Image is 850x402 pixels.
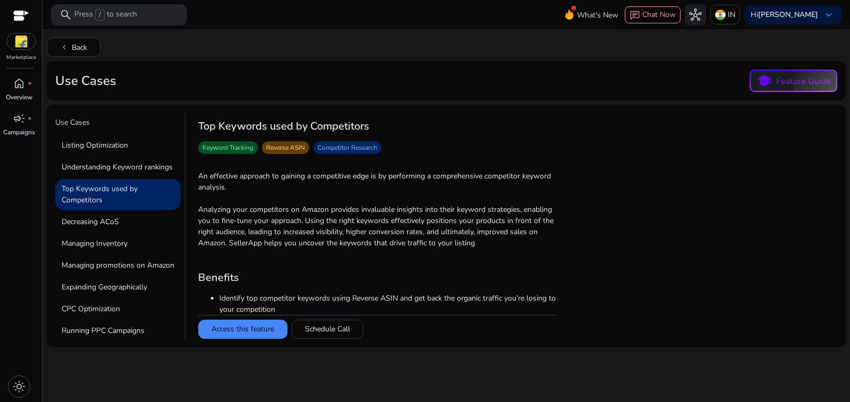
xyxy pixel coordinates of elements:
p: An effective approach to gaining a competitive edge is by performing a comprehensive competitor k... [198,170,556,193]
p: Decreasing ACoS [55,212,181,232]
p: Top Keywords used by Competitors [55,179,181,210]
li: Identify top competitor keywords using Reverse ASIN and get back the organic traffic you’re losin... [219,293,556,315]
button: hub [685,4,706,25]
span: Keyword Tracking [202,143,253,152]
p: Marketplace [6,54,36,62]
span: fiber_manual_record [28,81,32,85]
span: Chat Now [642,10,676,20]
button: chevron_leftBack [47,38,100,57]
span: home [13,77,25,90]
button: Access this feature [198,320,287,339]
span: chevron_left [60,43,69,52]
p: Understanding Keyword rankings [55,157,181,177]
span: search [59,8,72,21]
button: chatChat Now [625,6,681,23]
b: [PERSON_NAME] [758,10,818,20]
p: Use Cases [55,117,181,132]
button: Schedule Call [292,320,363,339]
span: What's New [577,6,618,24]
span: Reverse ASIN [266,143,305,152]
span: Competitor Research [318,143,377,152]
h3: Top Keywords used by Competitors [198,120,369,133]
p: Managing Inventory [55,234,181,253]
p: Overview [6,92,32,102]
span: chat [630,10,640,21]
p: IN [728,5,735,24]
span: hub [689,8,702,21]
p: Listing Optimization [55,135,181,155]
p: Campaigns [3,127,35,137]
p: Managing promotions on Amazon [55,255,181,275]
button: schoolFeature Guide [750,70,837,92]
p: Expanding Geographically [55,277,181,297]
span: campaign [13,112,25,125]
iframe: YouTube video player [569,139,824,283]
h3: Benefits [198,271,556,284]
p: Analyzing your competitors on Amazon provides invaluable insights into their keyword strategies, ... [198,204,556,249]
span: school [756,73,772,89]
span: / [95,9,105,21]
span: light_mode [13,380,25,393]
p: Hi [751,11,818,19]
span: fiber_manual_record [28,116,32,121]
p: Running PPC Campaigns [55,321,181,340]
p: CPC Optimization [55,299,181,319]
img: in.svg [715,10,726,20]
p: Press to search [74,9,137,21]
span: keyboard_arrow_down [822,8,835,21]
h2: Use Cases [55,73,116,89]
p: Feature Guide [776,75,831,88]
img: flipkart.svg [7,33,36,49]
